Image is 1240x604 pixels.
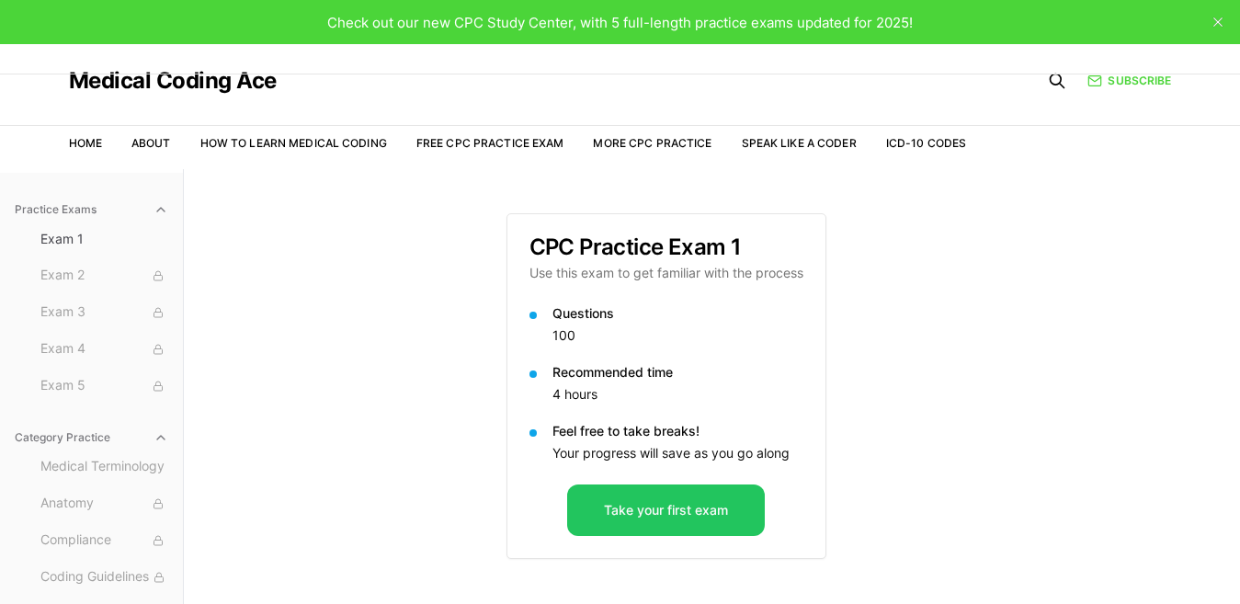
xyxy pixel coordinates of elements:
[552,304,803,323] p: Questions
[1087,73,1171,89] a: Subscribe
[40,230,168,248] span: Exam 1
[40,266,168,286] span: Exam 2
[40,494,168,514] span: Anatomy
[7,195,176,224] button: Practice Exams
[529,236,803,258] h3: CPC Practice Exam 1
[33,452,176,482] button: Medical Terminology
[529,264,803,282] p: Use this exam to get familiar with the process
[593,136,711,150] a: More CPC Practice
[327,14,913,31] span: Check out our new CPC Study Center, with 5 full-length practice exams updated for 2025!
[40,376,168,396] span: Exam 5
[552,326,803,345] p: 100
[7,423,176,452] button: Category Practice
[40,567,168,587] span: Coding Guidelines
[552,422,803,440] p: Feel free to take breaks!
[886,136,966,150] a: ICD-10 Codes
[33,224,176,254] button: Exam 1
[131,136,171,150] a: About
[200,136,387,150] a: How to Learn Medical Coding
[33,261,176,291] button: Exam 2
[33,371,176,401] button: Exam 5
[33,335,176,364] button: Exam 4
[40,339,168,359] span: Exam 4
[69,70,277,92] a: Medical Coding Ace
[33,298,176,327] button: Exam 3
[40,302,168,323] span: Exam 3
[33,526,176,555] button: Compliance
[552,363,803,382] p: Recommended time
[742,136,857,150] a: Speak Like a Coder
[552,385,803,404] p: 4 hours
[33,489,176,519] button: Anatomy
[552,444,803,462] p: Your progress will save as you go along
[69,136,102,150] a: Home
[567,484,765,536] button: Take your first exam
[416,136,564,150] a: Free CPC Practice Exam
[33,563,176,592] button: Coding Guidelines
[40,530,168,551] span: Compliance
[40,457,168,477] span: Medical Terminology
[1203,7,1233,37] button: close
